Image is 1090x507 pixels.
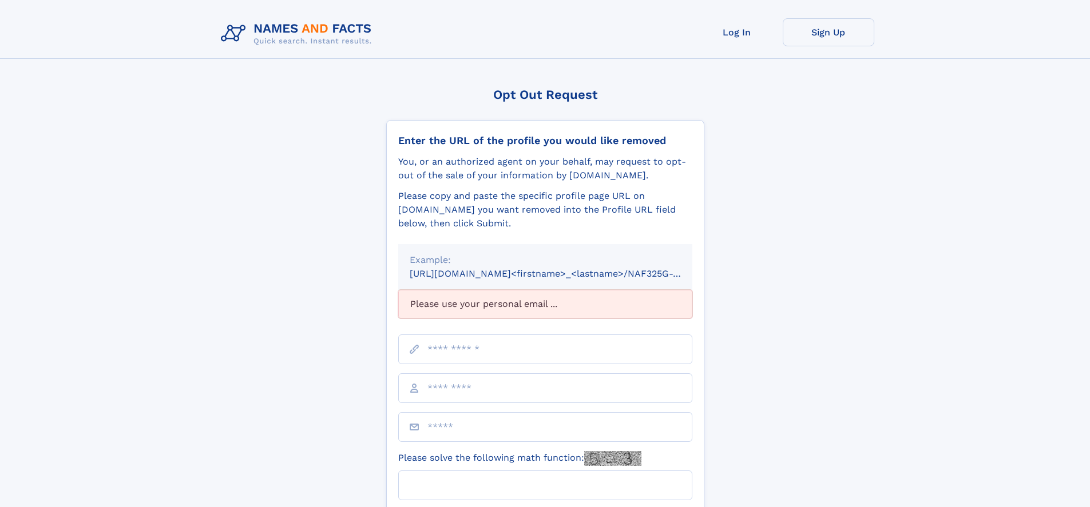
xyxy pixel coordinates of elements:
div: Example: [410,253,681,267]
label: Please solve the following math function: [398,451,641,466]
small: [URL][DOMAIN_NAME]<firstname>_<lastname>/NAF325G-xxxxxxxx [410,268,714,279]
div: You, or an authorized agent on your behalf, may request to opt-out of the sale of your informatio... [398,155,692,182]
a: Log In [691,18,783,46]
a: Sign Up [783,18,874,46]
img: Logo Names and Facts [216,18,381,49]
div: Please copy and paste the specific profile page URL on [DOMAIN_NAME] you want removed into the Pr... [398,189,692,230]
div: Please use your personal email ... [398,290,692,318]
div: Opt Out Request [386,87,704,102]
div: Enter the URL of the profile you would like removed [398,134,692,147]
